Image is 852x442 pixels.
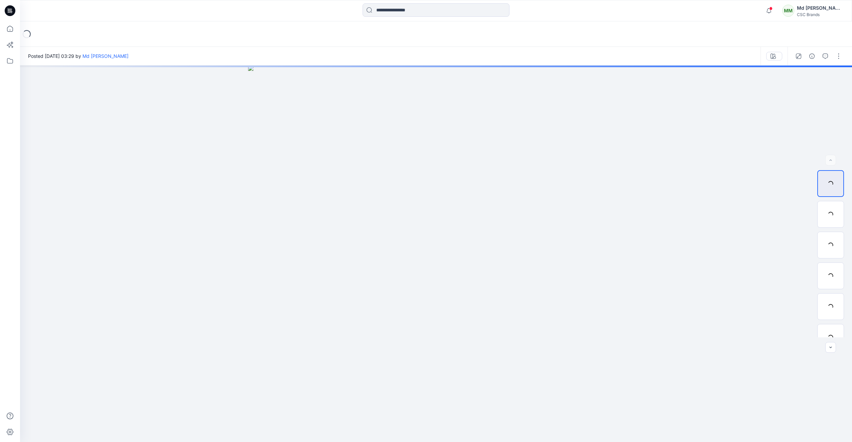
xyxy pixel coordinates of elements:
span: Posted [DATE] 03:29 by [28,52,129,60]
div: Md [PERSON_NAME] [797,4,844,12]
button: Details [807,51,817,62]
a: Md [PERSON_NAME] [82,53,129,59]
div: MM [782,5,794,17]
div: CSC Brands [797,12,844,17]
img: eyJhbGciOiJIUzI1NiIsImtpZCI6IjAiLCJzbHQiOiJzZXMiLCJ0eXAiOiJKV1QifQ.eyJkYXRhIjp7InR5cGUiOiJzdG9yYW... [248,66,624,442]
